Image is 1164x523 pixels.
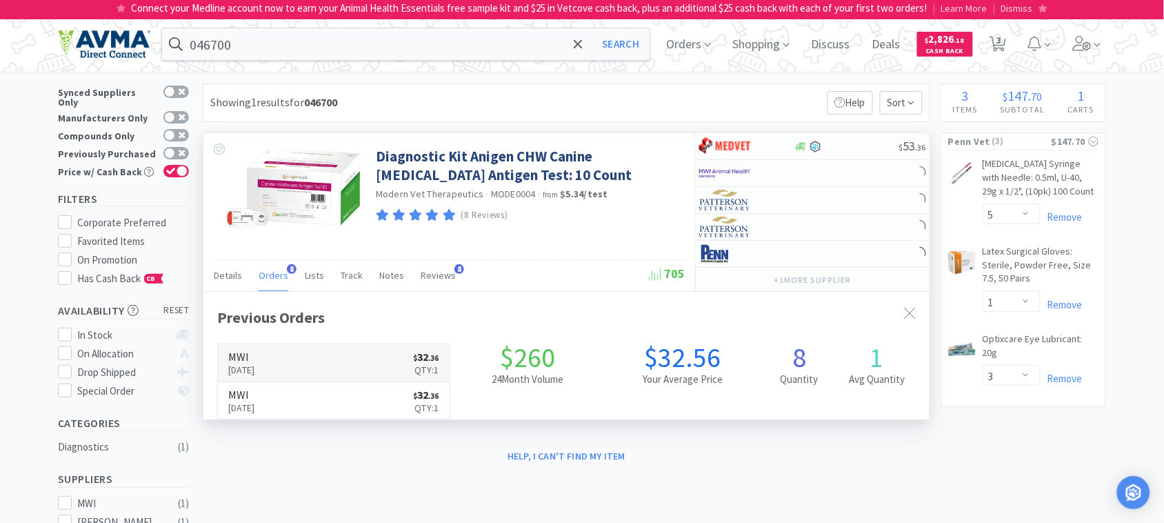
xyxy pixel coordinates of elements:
div: On Promotion [78,252,190,268]
h4: Items [941,103,989,116]
span: . 36 [916,142,926,152]
h2: Your Average Price [605,371,761,388]
h2: 24 Month Volume [450,371,605,388]
img: 30d9f667a3b5454f8f7963abab14afec_162297.png [948,160,976,188]
div: MWI [78,495,163,512]
div: Showing 1 results [210,94,337,112]
p: [DATE] [228,362,255,377]
span: Notes [379,269,404,282]
h2: Avg Quantity [838,371,916,388]
button: Search [592,28,649,60]
div: Corporate Preferred [78,215,190,231]
h5: Categories [58,415,189,431]
input: Search by item, sku, manufacturer, ingredient, size... [162,28,650,60]
span: Orders [661,17,716,72]
img: e1133ece90fa4a959c5ae41b0808c578_9.png [699,244,751,264]
img: f5e969b455434c6296c6d81ef179fa71_3.png [699,217,751,237]
span: | [993,1,996,14]
span: 8 [454,264,464,274]
span: ( 3 ) [990,135,1051,148]
span: Learn More [941,2,987,14]
span: Shopping [727,17,795,72]
span: · [538,188,541,200]
img: f6b2451649754179b5b4e0c70c3f7cb0_2.png [699,163,751,184]
div: Favorited Items [78,233,190,250]
img: f5e969b455434c6296c6d81ef179fa71_3.png [699,190,751,210]
div: Special Order [78,383,170,399]
a: Latex Surgical Gloves: Sterile, Powder Free, Size 7.5, 50 Pairs [983,245,1098,291]
a: Diagnostic Kit Anigen CHW Canine [MEDICAL_DATA] Antigen Test: 10 Count [376,147,681,185]
div: In Stock [78,327,170,344]
img: e4e33dab9f054f5782a47901c742baa9_102.png [58,30,150,59]
span: 70 [1032,90,1043,103]
span: 32 [414,388,439,402]
h1: 1 [838,344,916,371]
p: Help [827,91,873,115]
h4: Carts [1056,103,1105,116]
span: Lists [305,269,324,282]
h5: Filters [58,191,189,207]
div: Open Intercom Messenger [1117,476,1150,509]
span: Orders [259,269,288,282]
h4: Subtotal [989,103,1056,116]
strong: $5.34 / test [561,188,609,200]
p: Qty: 1 [414,400,439,415]
span: · [486,188,489,200]
span: Penn Vet [948,134,990,149]
img: 205d59170fc646f6b5afe6eee8b486fd_211923.png [948,248,976,275]
div: ( 1 ) [178,439,189,455]
a: Remove [1041,210,1083,224]
span: $ [414,353,418,363]
button: +1more supplier [767,270,858,290]
span: 3 [997,12,1002,68]
a: MWI[DATE]$32.36Qty:1 [218,382,450,420]
div: On Allocation [78,346,170,362]
span: Reviews [421,269,456,282]
span: Track [341,269,363,282]
span: $ [899,142,903,152]
span: Sort [880,91,923,115]
div: $147.70 [1052,134,1098,149]
p: Qty: 1 [414,362,439,377]
img: bdd3c0f4347043b9a893056ed883a29a_120.png [699,136,751,157]
span: . 36 [429,353,439,363]
a: 3 [984,40,1012,52]
span: Deals [867,17,906,72]
span: 53 [899,138,926,154]
span: Cash Back [925,48,965,57]
span: | [933,1,936,14]
span: $ [925,36,929,45]
div: Purchase Price [699,415,790,437]
h6: MWI [228,389,255,400]
span: $ [1003,90,1008,103]
span: reset [164,304,190,318]
div: ( 1 ) [178,495,189,512]
a: [MEDICAL_DATA] Syringe with Needle: 0.5ml, U-40, 29g x 1/2", (10pk) 100 Count [983,157,1098,204]
div: Price w/ Cash Back [58,165,157,177]
div: Previous Orders [217,306,916,330]
div: Synced Suppliers Only [58,86,157,107]
span: 32 [414,350,439,364]
a: Remove [1041,372,1083,385]
span: CB [145,275,159,283]
div: . [989,89,1056,103]
span: 8 [287,264,297,274]
div: Compounds Only [58,129,157,141]
div: Diagnostics [58,439,170,455]
span: 3 [962,87,969,104]
h1: $260 [450,344,605,371]
a: Optixcare Eye Lubricant: 20g [983,333,1098,365]
span: . 18 [954,36,965,45]
span: Dismiss [1001,2,1033,14]
p: [DATE] [228,400,255,415]
h2: Quantity [761,371,839,388]
button: Help, I can't find my item [499,444,634,468]
a: Discuss [806,39,856,51]
span: Details [214,269,242,282]
h1: 8 [761,344,839,371]
h5: Availability [58,303,189,319]
a: $2,826.18Cash Back [917,26,973,63]
span: 1 [1078,87,1085,104]
span: . 36 [429,391,439,401]
a: Deals [867,39,906,51]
